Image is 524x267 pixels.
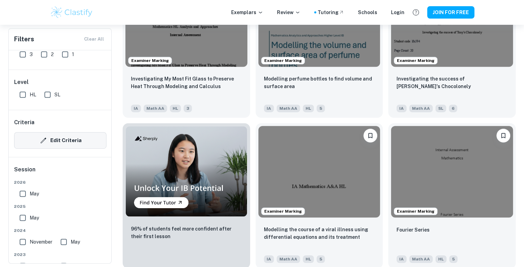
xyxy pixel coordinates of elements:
[14,78,106,86] h6: Level
[397,255,407,263] span: IA
[14,132,106,149] button: Edit Criteria
[435,255,446,263] span: HL
[14,118,34,127] h6: Criteria
[303,255,314,263] span: HL
[72,51,74,58] span: 1
[54,91,60,98] span: SL
[277,9,300,16] p: Review
[397,75,507,90] p: Investigating the success of Tony's Chocolonely
[14,227,106,234] span: 2024
[277,255,300,263] span: Math AA
[30,238,52,246] span: November
[317,105,325,112] span: 5
[363,129,377,142] button: Please log in to bookmark exemplars
[125,126,247,216] img: Thumbnail
[264,226,375,241] p: Modelling the course of a viral illness using differential equations and its treatment
[427,6,474,19] button: JOIN FOR FREE
[264,255,274,263] span: IA
[261,57,305,64] span: Examiner Marking
[51,51,54,58] span: 2
[264,105,274,112] span: IA
[397,226,430,234] p: Fourier Series
[391,126,513,217] img: Math AA IA example thumbnail: Fourier Series
[277,105,300,112] span: Math AA
[410,7,422,18] button: Help and Feedback
[261,208,305,214] span: Examiner Marking
[30,91,36,98] span: HL
[30,190,39,197] span: May
[184,105,192,112] span: 3
[435,105,446,112] span: SL
[358,9,377,16] a: Schools
[318,9,344,16] a: Tutoring
[30,51,33,58] span: 3
[303,105,314,112] span: HL
[71,238,80,246] span: May
[391,9,404,16] a: Login
[170,105,181,112] span: HL
[264,75,375,90] p: Modelling perfume bottles to find volume and surface area
[129,57,172,64] span: Examiner Marking
[14,165,106,179] h6: Session
[14,252,106,258] span: 2023
[409,255,433,263] span: Math AA
[50,6,94,19] img: Clastify logo
[30,214,39,222] span: May
[14,179,106,185] span: 2026
[231,9,263,16] p: Exemplars
[131,225,242,240] p: 96% of students feel more confident after their first lesson
[449,255,458,263] span: 5
[397,105,407,112] span: IA
[409,105,433,112] span: Math AA
[144,105,167,112] span: Math AA
[496,129,510,142] button: Please log in to bookmark exemplars
[14,203,106,210] span: 2025
[394,57,437,64] span: Examiner Marking
[449,105,457,112] span: 6
[14,34,34,44] h6: Filters
[317,255,325,263] span: 5
[394,208,437,214] span: Examiner Marking
[131,75,242,90] p: Investigating My Most Fit Glass to Preserve Heat Through Modeling and Calculus
[258,126,380,217] img: Math AA IA example thumbnail: Modelling the course of a viral illness
[131,105,141,112] span: IA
